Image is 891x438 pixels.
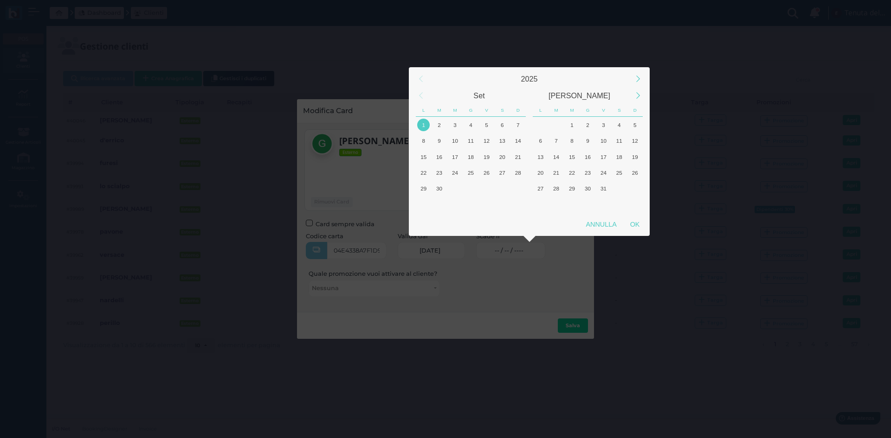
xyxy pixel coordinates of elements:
[629,119,641,131] div: 5
[533,165,549,180] div: Lunedì, Ottobre 20
[478,197,494,212] div: Venerdì, Ottobre 10
[627,117,643,133] div: Domenica, Ottobre 5
[496,119,509,131] div: 6
[510,181,526,197] div: Domenica, Ottobre 5
[496,134,509,147] div: 13
[549,117,564,133] div: Martedì, Settembre 30
[417,119,430,131] div: 1
[597,182,610,195] div: 31
[417,166,430,179] div: 22
[463,133,479,149] div: Giovedì, Settembre 11
[463,181,479,197] div: Giovedì, Ottobre 2
[595,165,611,180] div: Venerdì, Ottobre 24
[581,166,594,179] div: 23
[564,181,580,197] div: Mercoledì, Ottobre 29
[627,104,643,117] div: Domenica
[629,151,641,163] div: 19
[433,134,445,147] div: 9
[478,181,494,197] div: Venerdì, Ottobre 3
[628,86,648,106] div: Next Month
[512,134,524,147] div: 14
[449,134,461,147] div: 10
[494,149,510,165] div: Sabato, Settembre 20
[510,104,526,117] div: Domenica
[432,104,447,117] div: Martedì
[549,149,564,165] div: Martedì, Ottobre 14
[416,104,432,117] div: Lunedì
[494,197,510,212] div: Sabato, Ottobre 11
[611,133,627,149] div: Sabato, Ottobre 11
[627,181,643,197] div: Domenica, Novembre 2
[512,119,524,131] div: 7
[549,181,564,197] div: Martedì, Ottobre 28
[417,182,430,195] div: 29
[416,197,432,212] div: Lunedì, Ottobre 6
[550,151,562,163] div: 14
[480,151,493,163] div: 19
[416,133,432,149] div: Lunedì, Settembre 8
[478,165,494,180] div: Venerdì, Settembre 26
[566,134,578,147] div: 8
[595,181,611,197] div: Venerdì, Ottobre 31
[416,117,432,133] div: Oggi, Lunedì, Settembre 1
[613,151,626,163] div: 18
[549,165,564,180] div: Martedì, Ottobre 21
[611,197,627,212] div: Sabato, Novembre 8
[429,70,630,87] div: 2025
[597,119,610,131] div: 3
[581,134,594,147] div: 9
[447,181,463,197] div: Mercoledì, Ottobre 1
[478,117,494,133] div: Venerdì, Settembre 5
[627,133,643,149] div: Domenica, Ottobre 12
[580,117,596,133] div: Giovedì, Ottobre 2
[447,149,463,165] div: Mercoledì, Settembre 17
[580,181,596,197] div: Giovedì, Ottobre 30
[611,149,627,165] div: Sabato, Ottobre 18
[580,104,596,117] div: Giovedì
[564,117,580,133] div: Mercoledì, Ottobre 1
[613,166,626,179] div: 25
[597,166,610,179] div: 24
[478,149,494,165] div: Venerdì, Settembre 19
[496,151,509,163] div: 20
[463,149,479,165] div: Giovedì, Settembre 18
[433,119,445,131] div: 2
[449,151,461,163] div: 17
[465,151,477,163] div: 18
[449,119,461,131] div: 3
[566,166,578,179] div: 22
[447,133,463,149] div: Mercoledì, Settembre 10
[533,104,549,117] div: Lunedì
[411,69,431,89] div: Previous Year
[595,197,611,212] div: Venerdì, Novembre 7
[627,165,643,180] div: Domenica, Ottobre 26
[480,166,493,179] div: 26
[478,133,494,149] div: Venerdì, Settembre 12
[595,133,611,149] div: Venerdì, Ottobre 10
[510,165,526,180] div: Domenica, Settembre 28
[581,182,594,195] div: 30
[580,149,596,165] div: Giovedì, Ottobre 16
[449,166,461,179] div: 24
[580,165,596,180] div: Giovedì, Ottobre 23
[27,7,61,14] span: Assistenza
[465,166,477,179] div: 25
[496,166,509,179] div: 27
[595,117,611,133] div: Venerdì, Ottobre 3
[534,166,547,179] div: 20
[550,182,562,195] div: 28
[611,165,627,180] div: Sabato, Ottobre 25
[510,149,526,165] div: Domenica, Settembre 21
[432,197,447,212] div: Martedì, Ottobre 7
[549,133,564,149] div: Martedì, Ottobre 7
[529,87,630,104] div: Ottobre
[597,151,610,163] div: 17
[580,197,596,212] div: Giovedì, Novembre 6
[549,197,564,212] div: Martedì, Novembre 4
[564,197,580,212] div: Mercoledì, Novembre 5
[512,166,524,179] div: 28
[627,149,643,165] div: Domenica, Ottobre 19
[581,119,594,131] div: 2
[411,86,431,106] div: Previous Month
[510,197,526,212] div: Domenica, Ottobre 12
